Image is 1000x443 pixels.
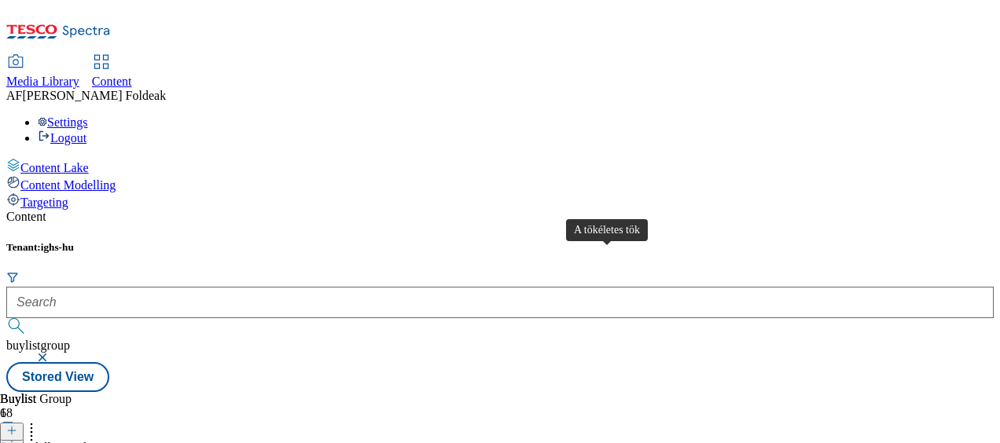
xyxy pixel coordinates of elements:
a: Targeting [6,192,994,210]
span: Content [92,75,132,88]
a: Content Modelling [6,175,994,192]
a: Logout [38,131,86,145]
h5: Tenant: [6,241,994,254]
button: Stored View [6,362,109,392]
span: [PERSON_NAME] Foldeak [22,89,166,102]
a: Settings [38,115,88,129]
a: Content Lake [6,158,994,175]
span: Content Lake [20,161,89,174]
span: buylistgroup [6,339,70,352]
span: Content Modelling [20,178,116,192]
input: Search [6,287,994,318]
span: ighs-hu [41,241,74,253]
span: Media Library [6,75,79,88]
a: Media Library [6,56,79,89]
span: AF [6,89,22,102]
a: Content [92,56,132,89]
svg: Search Filters [6,271,19,284]
span: Targeting [20,196,68,209]
div: Content [6,210,994,224]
